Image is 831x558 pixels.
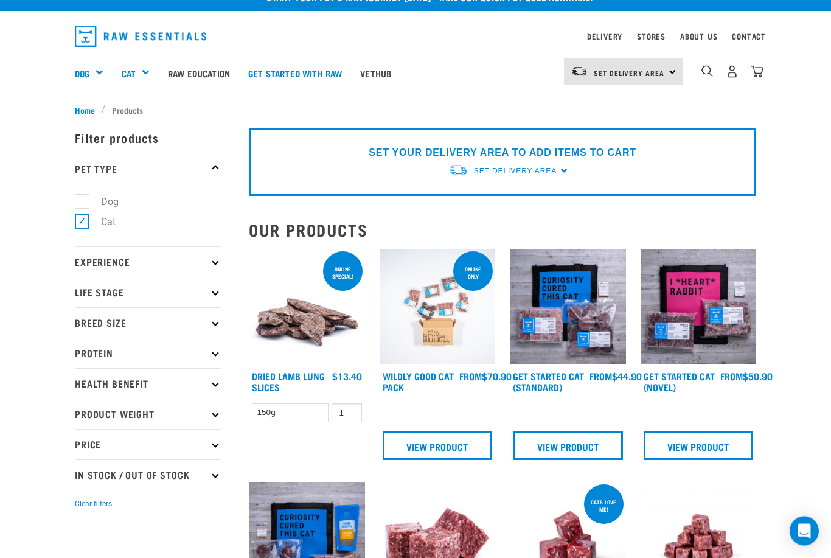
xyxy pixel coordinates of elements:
[351,49,400,98] a: Vethub
[82,195,123,210] label: Dog
[65,21,766,52] nav: dropdown navigation
[641,249,757,366] img: Assortment Of Raw Essential Products For Cats Including, Pink And Black Tote Bag With "I *Heart* ...
[383,431,493,461] a: View Product
[75,338,221,369] p: Protein
[369,146,636,161] p: SET YOUR DELIVERY AREA TO ADD ITEMS TO CART
[332,371,362,382] div: $13.40
[75,123,221,153] p: Filter products
[448,164,468,177] img: van-moving.png
[594,71,664,75] span: Set Delivery Area
[637,35,666,39] a: Stores
[790,517,819,546] div: Open Intercom Messenger
[589,371,642,382] div: $44.90
[701,66,713,77] img: home-icon-1@2x.png
[82,215,120,230] label: Cat
[75,399,221,430] p: Product Weight
[75,277,221,308] p: Life Stage
[75,153,221,184] p: Pet Type
[75,67,89,81] a: Dog
[720,374,743,379] span: FROM
[75,104,95,117] span: Home
[75,499,112,510] button: Clear filters
[510,249,626,366] img: Assortment Of Raw Essential Products For Cats Including, Blue And Black Tote Bag With "Curiosity ...
[726,66,739,78] img: user.png
[380,249,496,366] img: Cat 0 2sec
[75,104,102,117] a: Home
[587,35,622,39] a: Delivery
[453,260,493,286] div: ONLINE ONLY
[252,374,325,390] a: Dried Lamb Lung Slices
[720,371,773,382] div: $50.90
[332,404,362,423] input: 1
[75,26,206,47] img: Raw Essentials Logo
[239,49,351,98] a: Get started with Raw
[122,67,136,81] a: Cat
[644,374,715,390] a: Get Started Cat (Novel)
[75,247,221,277] p: Experience
[249,249,365,366] img: 1303 Lamb Lung Slices 01
[513,431,623,461] a: View Product
[323,260,363,286] div: ONLINE SPECIAL!
[159,49,239,98] a: Raw Education
[589,374,612,379] span: FROM
[383,374,454,390] a: Wildly Good Cat Pack
[644,431,754,461] a: View Product
[584,493,624,519] div: Cats love me!
[474,167,557,176] span: Set Delivery Area
[459,371,512,382] div: $70.90
[75,430,221,460] p: Price
[75,460,221,490] p: In Stock / Out Of Stock
[680,35,717,39] a: About Us
[249,221,756,240] h2: Our Products
[459,374,482,379] span: FROM
[571,66,588,77] img: van-moving.png
[751,66,763,78] img: home-icon@2x.png
[75,308,221,338] p: Breed Size
[75,369,221,399] p: Health Benefit
[75,104,756,117] nav: breadcrumbs
[732,35,766,39] a: Contact
[513,374,584,390] a: Get Started Cat (Standard)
